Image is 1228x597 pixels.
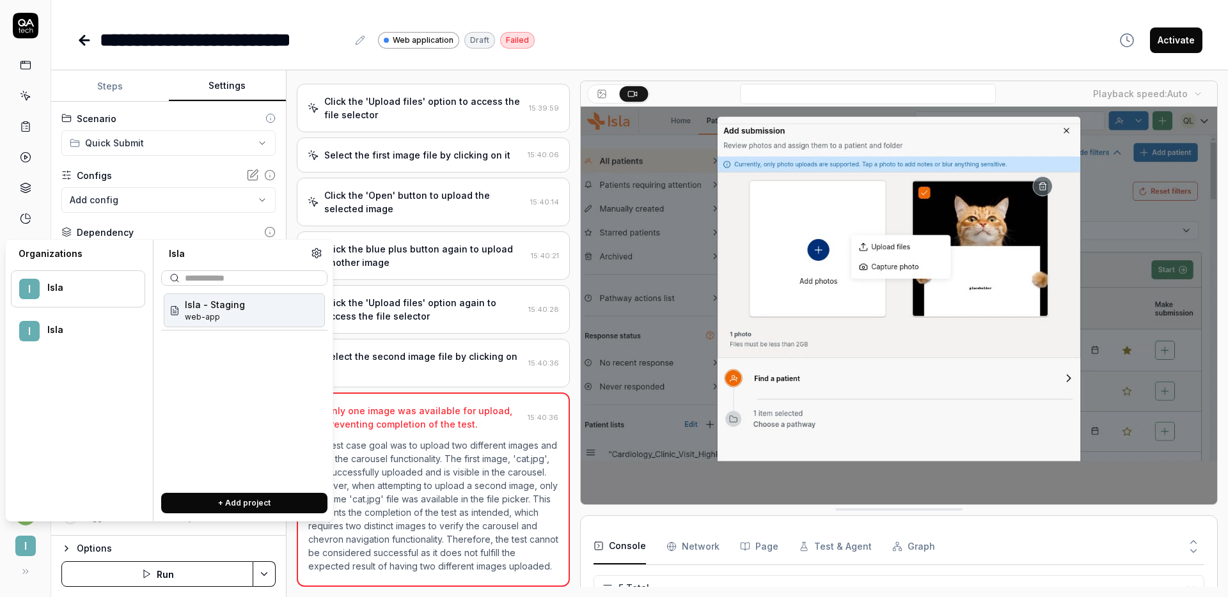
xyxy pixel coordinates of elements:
[892,529,935,564] button: Graph
[799,529,872,564] button: Test & Agent
[528,359,559,368] time: 15:40:36
[324,350,523,376] div: Select the second image file by clicking on it
[1112,27,1142,53] button: View version history
[378,31,459,49] a: Web application
[324,242,526,269] div: Click the blue plus button again to upload another image
[324,148,510,162] div: Select the first image file by clicking on it
[1150,27,1202,53] button: Activate
[11,247,145,260] div: Organizations
[19,279,40,299] span: I
[61,130,276,156] button: Quick Submit
[464,32,495,49] div: Draft
[19,321,40,341] span: I
[325,404,523,431] div: Only one image was available for upload, preventing completion of the test.
[85,136,144,150] span: Quick Submit
[393,35,453,46] span: Web application
[161,493,327,513] button: + Add project
[161,247,311,260] div: Isla
[308,438,558,573] p: The test case goal was to upload two different images and verify the carousel functionality. The ...
[47,282,128,293] div: Isla
[528,413,558,422] time: 15:40:36
[77,169,112,182] div: Configs
[1093,87,1188,100] div: Playback speed:
[740,529,778,564] button: Page
[311,247,322,263] a: Organization settings
[15,536,36,556] span: I
[528,305,559,314] time: 15:40:28
[61,541,276,556] button: Options
[185,298,245,311] span: Isla - Staging
[11,313,145,350] button: IIsla
[77,541,276,556] div: Options
[77,226,134,239] div: Dependency
[61,561,253,587] button: Run
[47,324,128,336] div: Isla
[528,150,559,159] time: 15:40:06
[530,198,559,206] time: 15:40:14
[161,291,327,483] div: Suggestions
[11,270,145,307] button: IIsla
[324,189,525,215] div: Click the 'Open' button to upload the selected image
[666,529,720,564] button: Network
[594,529,646,564] button: Console
[51,71,169,102] button: Steps
[324,296,523,323] div: Click the 'Upload files' option again to access the file selector
[5,525,45,559] button: I
[185,311,245,323] span: Project ID: qnvp
[529,104,559,112] time: 15:39:59
[531,251,559,260] time: 15:40:21
[77,112,116,125] div: Scenario
[500,32,535,49] div: Failed
[169,71,287,102] button: Settings
[324,95,524,121] div: Click the 'Upload files' option to access the file selector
